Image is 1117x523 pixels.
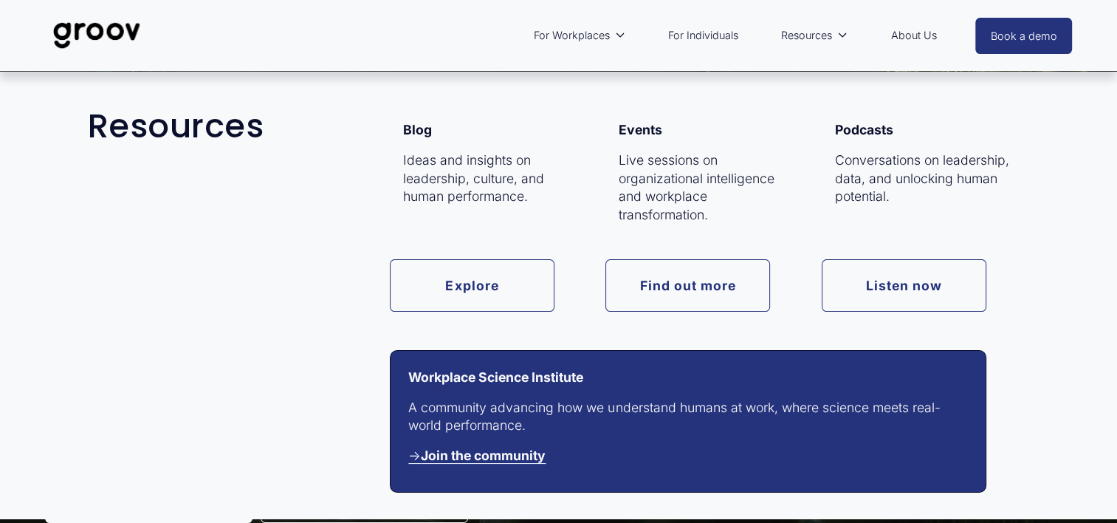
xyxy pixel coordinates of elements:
[619,151,800,225] p: Live sessions on organizational intelligence and workplace transformation.
[835,122,893,137] strong: Podcasts
[774,18,856,52] a: folder dropdown
[835,151,1017,206] p: Conversations on leadership, data, and unlocking human potential.
[45,11,149,60] img: Groov | Unlock Human Potential at Work and in Life
[390,259,554,312] a: Explore
[534,26,610,45] span: For Workplaces
[781,26,832,45] span: Resources
[884,18,944,52] a: About Us
[88,108,425,145] h2: Resources
[526,18,633,52] a: folder dropdown
[605,259,770,312] a: Find out more
[975,18,1073,54] a: Book a demo
[408,448,546,463] a: →Join the community
[403,151,585,206] p: Ideas and insights on leadership, culture, and human performance.
[421,448,546,463] strong: Join the community
[408,400,940,434] span: A community advancing how we understand humans at work, where science meets real-world performance.
[822,259,986,312] a: Listen now
[408,369,583,385] strong: Workplace Science Institute
[408,448,546,463] span: →
[619,122,662,137] strong: Events
[661,18,746,52] a: For Individuals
